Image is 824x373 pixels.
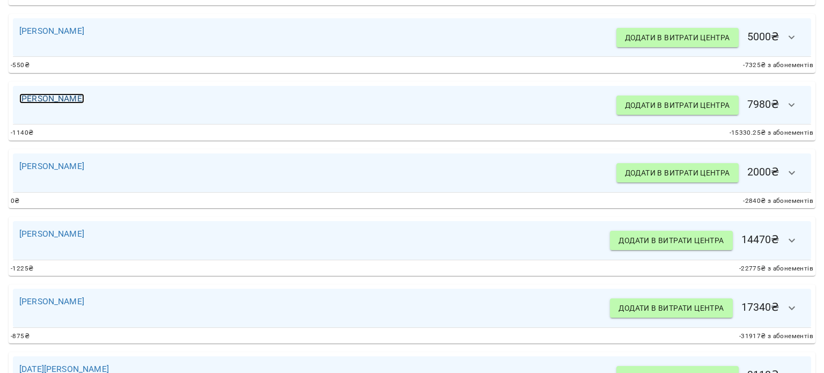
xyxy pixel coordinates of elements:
[19,229,84,239] a: [PERSON_NAME]
[11,60,30,71] span: -550 ₴
[616,25,805,50] h6: 5000 ₴
[610,228,805,253] h6: 14470 ₴
[616,92,805,118] h6: 7980 ₴
[11,128,33,138] span: -1140 ₴
[616,163,739,182] button: Додати в витрати центра
[610,295,805,321] h6: 17340 ₴
[619,234,724,247] span: Додати в витрати центра
[19,296,84,306] a: [PERSON_NAME]
[19,26,84,36] a: [PERSON_NAME]
[625,166,730,179] span: Додати в витрати центра
[616,96,739,115] button: Додати в витрати центра
[610,298,732,318] button: Додати в витрати центра
[743,196,813,207] span: -2840 ₴ з абонементів
[625,99,730,112] span: Додати в витрати центра
[619,302,724,315] span: Додати в витрати центра
[19,161,84,171] a: [PERSON_NAME]
[610,231,732,250] button: Додати в витрати центра
[616,28,739,47] button: Додати в витрати центра
[11,196,20,207] span: 0 ₴
[739,331,813,342] span: -31917 ₴ з абонементів
[19,93,84,104] a: [PERSON_NAME]
[616,160,805,186] h6: 2000 ₴
[739,264,813,274] span: -22775 ₴ з абонементів
[625,31,730,44] span: Додати в витрати центра
[11,264,33,274] span: -1225 ₴
[743,60,813,71] span: -7325 ₴ з абонементів
[11,331,30,342] span: -875 ₴
[730,128,813,138] span: -15330.25 ₴ з абонементів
